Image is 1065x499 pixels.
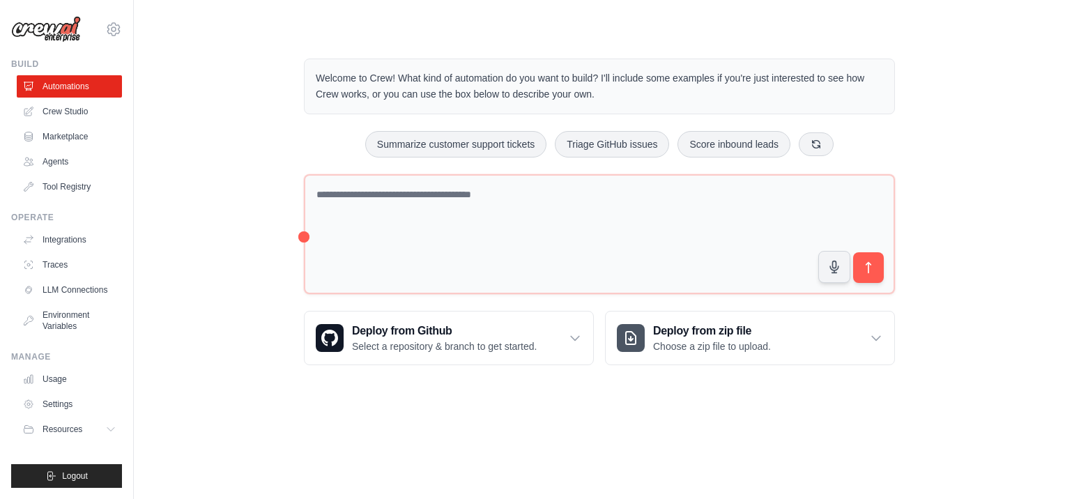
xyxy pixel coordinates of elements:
button: Score inbound leads [677,131,790,158]
button: Resources [17,418,122,440]
span: Logout [62,470,88,482]
a: Environment Variables [17,304,122,337]
a: Automations [17,75,122,98]
div: Build [11,59,122,70]
span: Resources [43,424,82,435]
button: Triage GitHub issues [555,131,669,158]
div: Operate [11,212,122,223]
p: Select a repository & branch to get started. [352,339,537,353]
a: Settings [17,393,122,415]
a: Integrations [17,229,122,251]
a: Crew Studio [17,100,122,123]
a: Usage [17,368,122,390]
img: Logo [11,16,81,43]
button: Summarize customer support tickets [365,131,546,158]
p: Choose a zip file to upload. [653,339,771,353]
button: Logout [11,464,122,488]
p: Welcome to Crew! What kind of automation do you want to build? I'll include some examples if you'... [316,70,883,102]
div: Manage [11,351,122,362]
h3: Deploy from Github [352,323,537,339]
a: Traces [17,254,122,276]
a: Agents [17,151,122,173]
h3: Deploy from zip file [653,323,771,339]
a: Tool Registry [17,176,122,198]
a: Marketplace [17,125,122,148]
a: LLM Connections [17,279,122,301]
